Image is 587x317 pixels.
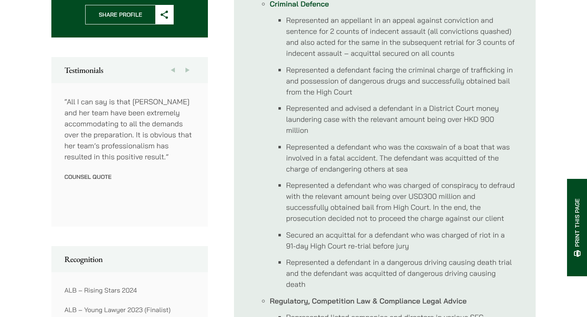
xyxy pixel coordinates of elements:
[270,296,467,306] strong: Regulatory, Competition Law & Compliance Legal Advice
[286,103,516,136] li: Represented and advised a defendant in a District Court money laundering case with the relevant a...
[64,173,195,181] p: Counsel Quote
[85,5,174,24] button: Share Profile
[286,180,516,224] li: Represented a defendant who was charged of conspiracy to defraud with the relevant amount being o...
[286,64,516,97] li: Represented a defendant facing the criminal charge of trafficking in and possession of dangerous ...
[180,57,195,83] button: Next
[286,257,516,290] li: Represented a defendant in a dangerous driving causing death trial and the defendant was acquitte...
[64,96,195,162] p: “All I can say is that [PERSON_NAME] and her team have been extremely accommodating to all the de...
[86,5,155,24] span: Share Profile
[286,141,516,174] li: Represented a defendant who was the coxswain of a boat that was involved in a fatal accident. The...
[64,254,195,264] h2: Recognition
[286,15,516,59] li: Represented an appellant in an appeal against conviction and sentence for 2 counts of indecent as...
[166,57,180,83] button: Previous
[64,65,195,75] h2: Testimonials
[64,305,195,315] p: ALB – Young Lawyer 2023 (Finalist)
[64,285,195,295] p: ALB – Rising Stars 2024
[286,229,516,251] li: Secured an acquittal for a defendant who was charged of riot in a 91-day High Court re-trial befo...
